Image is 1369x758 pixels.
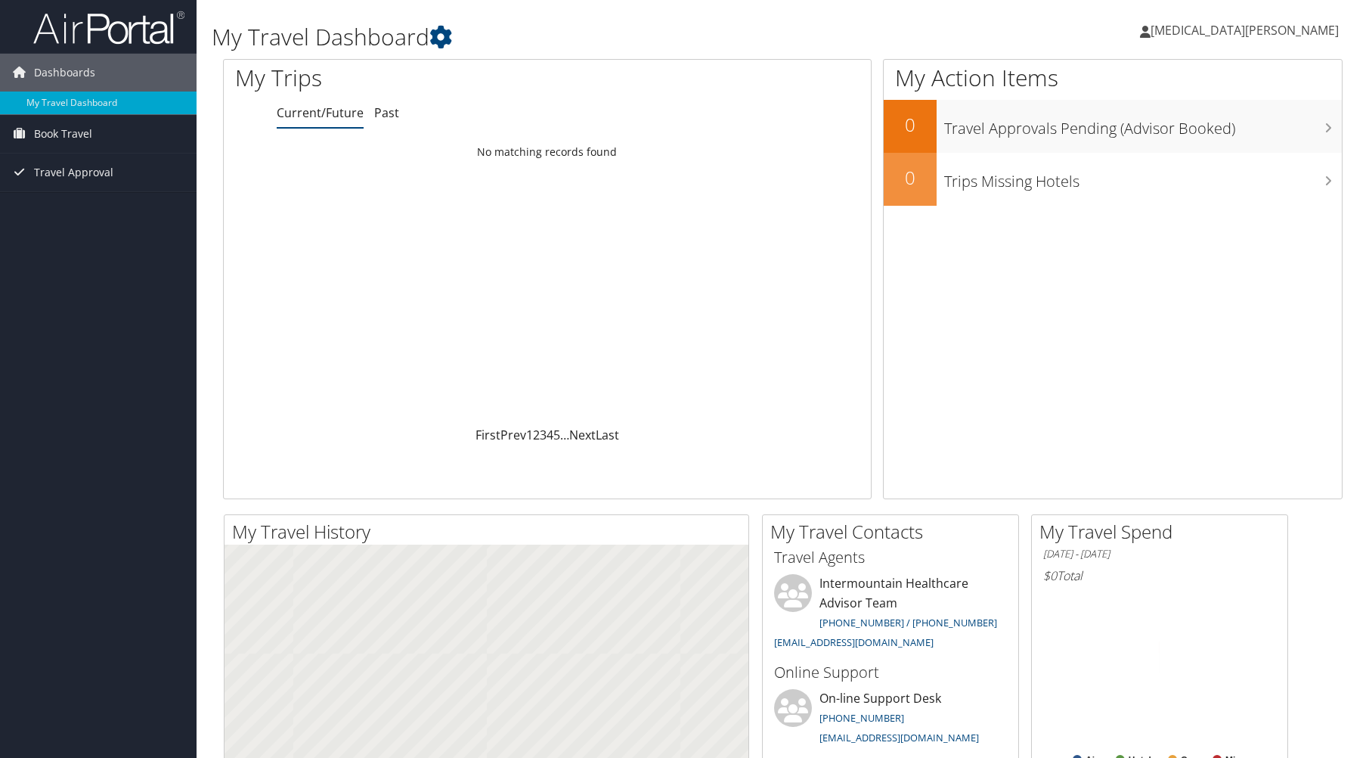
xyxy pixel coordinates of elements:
[884,153,1342,206] a: 0Trips Missing Hotels
[547,427,553,443] a: 4
[774,662,1007,683] h3: Online Support
[526,427,533,443] a: 1
[277,104,364,121] a: Current/Future
[553,427,560,443] a: 5
[884,62,1342,94] h1: My Action Items
[1043,547,1276,561] h6: [DATE] - [DATE]
[1039,519,1287,545] h2: My Travel Spend
[944,163,1342,192] h3: Trips Missing Hotels
[33,10,184,45] img: airportal-logo.png
[34,54,95,92] span: Dashboards
[1043,567,1276,584] h6: Total
[34,154,113,191] span: Travel Approval
[819,731,979,744] a: [EMAIL_ADDRESS][DOMAIN_NAME]
[774,635,934,649] a: [EMAIL_ADDRESS][DOMAIN_NAME]
[212,21,973,53] h1: My Travel Dashboard
[1151,22,1339,39] span: [MEDICAL_DATA][PERSON_NAME]
[819,711,904,725] a: [PHONE_NUMBER]
[500,427,526,443] a: Prev
[232,519,748,545] h2: My Travel History
[533,427,540,443] a: 2
[884,112,937,138] h2: 0
[770,519,1018,545] h2: My Travel Contacts
[944,110,1342,139] h3: Travel Approvals Pending (Advisor Booked)
[560,427,569,443] span: …
[767,689,1014,751] li: On-line Support Desk
[540,427,547,443] a: 3
[884,100,1342,153] a: 0Travel Approvals Pending (Advisor Booked)
[235,62,590,94] h1: My Trips
[1043,567,1057,584] span: $0
[569,427,596,443] a: Next
[774,547,1007,568] h3: Travel Agents
[596,427,619,443] a: Last
[1140,8,1354,53] a: [MEDICAL_DATA][PERSON_NAME]
[374,104,399,121] a: Past
[884,165,937,191] h2: 0
[475,427,500,443] a: First
[34,115,92,153] span: Book Travel
[819,616,997,629] a: [PHONE_NUMBER] / [PHONE_NUMBER]
[767,574,1014,655] li: Intermountain Healthcare Advisor Team
[224,138,871,166] td: No matching records found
